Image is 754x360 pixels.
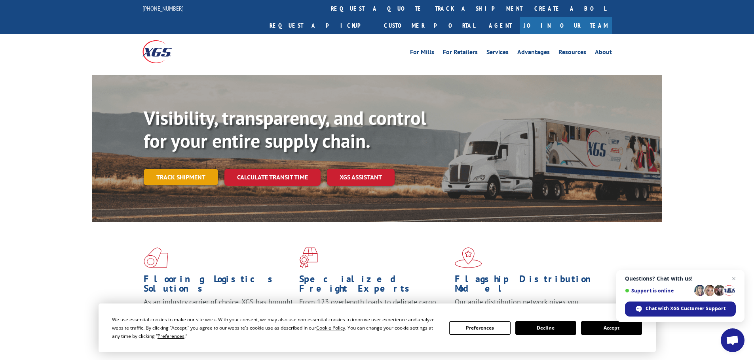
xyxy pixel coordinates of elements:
a: Track shipment [144,169,218,185]
button: Accept [581,321,642,335]
a: Advantages [517,49,550,58]
a: Resources [558,49,586,58]
a: Calculate transit time [224,169,321,186]
span: Chat with XGS Customer Support [625,302,736,317]
div: We use essential cookies to make our site work. With your consent, we may also use non-essential ... [112,315,440,340]
a: Customer Portal [378,17,481,34]
h1: Flagship Distribution Model [455,274,604,297]
a: Agent [481,17,520,34]
a: Open chat [721,328,745,352]
a: XGS ASSISTANT [327,169,395,186]
span: Preferences [158,333,184,339]
img: xgs-icon-focused-on-flooring-red [299,247,318,268]
a: About [595,49,612,58]
span: Cookie Policy [316,324,345,331]
a: For Retailers [443,49,478,58]
a: Request a pickup [264,17,378,34]
a: Join Our Team [520,17,612,34]
b: Visibility, transparency, and control for your entire supply chain. [144,106,426,153]
img: xgs-icon-flagship-distribution-model-red [455,247,482,268]
span: As an industry carrier of choice, XGS has brought innovation and dedication to flooring logistics... [144,297,293,325]
a: [PHONE_NUMBER] [142,4,184,12]
span: Chat with XGS Customer Support [646,305,726,312]
div: Cookie Consent Prompt [99,303,656,352]
button: Decline [515,321,576,335]
button: Preferences [449,321,510,335]
img: xgs-icon-total-supply-chain-intelligence-red [144,247,168,268]
a: Services [486,49,509,58]
a: For Mills [410,49,434,58]
p: From 123 overlength loads to delicate cargo, our experienced staff knows the best way to move you... [299,297,449,332]
span: Our agile distribution network gives you nationwide inventory management on demand. [455,297,600,316]
span: Questions? Chat with us! [625,275,736,282]
span: Support is online [625,288,691,294]
h1: Flooring Logistics Solutions [144,274,293,297]
h1: Specialized Freight Experts [299,274,449,297]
